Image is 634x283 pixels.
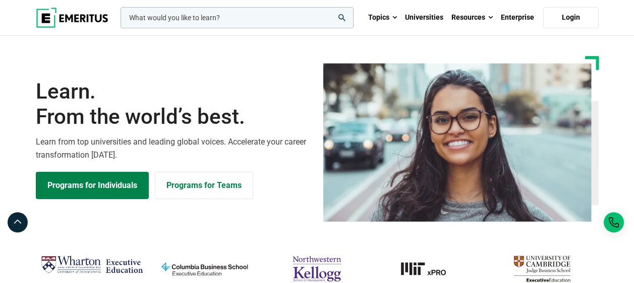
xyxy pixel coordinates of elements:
[121,7,354,28] input: woocommerce-product-search-field-0
[41,252,143,277] img: Wharton Executive Education
[543,7,599,28] a: Login
[36,135,311,161] p: Learn from top universities and leading global voices. Accelerate your career transformation [DATE].
[36,172,149,199] a: Explore Programs
[36,79,311,130] h1: Learn.
[323,63,592,222] img: Learn from the world's best
[36,104,311,129] span: From the world’s best.
[155,172,253,199] a: Explore for Business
